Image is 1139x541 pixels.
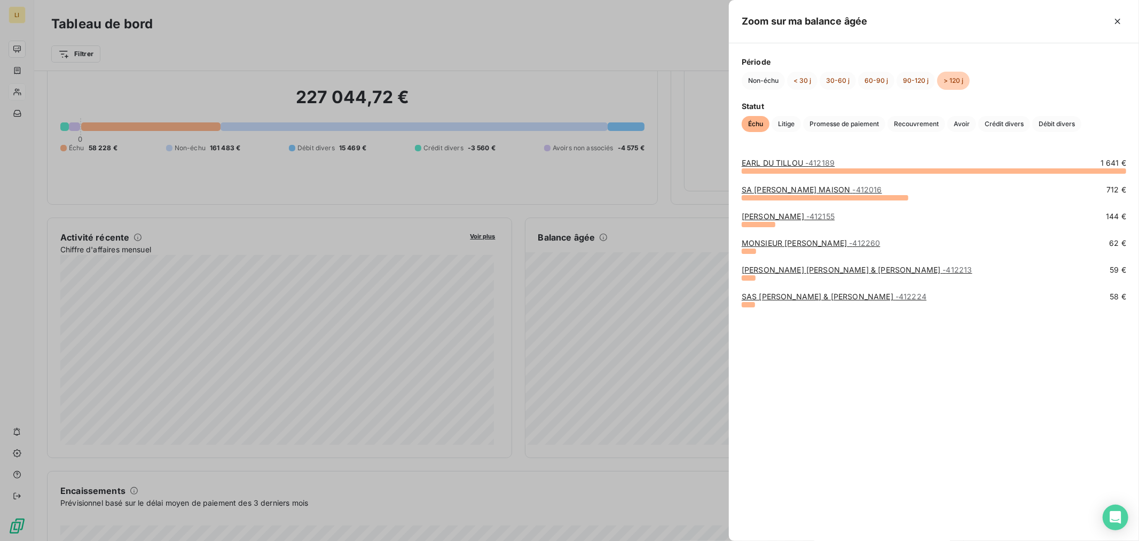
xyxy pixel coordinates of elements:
[937,72,970,90] button: > 120 j
[742,292,926,301] a: SAS [PERSON_NAME] & [PERSON_NAME]
[742,14,868,29] h5: Zoom sur ma balance âgée
[742,158,835,167] a: EARL DU TILLOU
[742,56,1126,67] span: Période
[978,116,1030,132] button: Crédit divers
[943,265,972,274] span: - 412213
[803,116,885,132] button: Promesse de paiement
[1106,184,1126,195] span: 712 €
[820,72,856,90] button: 30-60 j
[1032,116,1081,132] button: Débit divers
[1110,291,1126,302] span: 58 €
[849,238,880,248] span: - 412260
[742,72,785,90] button: Non-échu
[742,238,881,248] a: MONSIEUR [PERSON_NAME]
[772,116,801,132] button: Litige
[806,212,835,221] span: - 412155
[947,116,976,132] button: Avoir
[787,72,818,90] button: < 30 j
[742,116,769,132] button: Échu
[896,292,926,301] span: - 412224
[742,185,882,194] a: SA [PERSON_NAME] MAISON
[742,101,1126,112] span: Statut
[742,212,835,221] a: [PERSON_NAME]
[853,185,882,194] span: - 412016
[887,116,945,132] button: Recouvrement
[742,265,972,274] a: [PERSON_NAME] [PERSON_NAME] & [PERSON_NAME]
[897,72,935,90] button: 90-120 j
[805,158,835,167] span: - 412189
[858,72,894,90] button: 60-90 j
[1101,158,1126,168] span: 1 641 €
[1106,211,1126,222] span: 144 €
[1103,505,1128,530] div: Open Intercom Messenger
[1109,238,1126,249] span: 62 €
[1110,265,1126,275] span: 59 €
